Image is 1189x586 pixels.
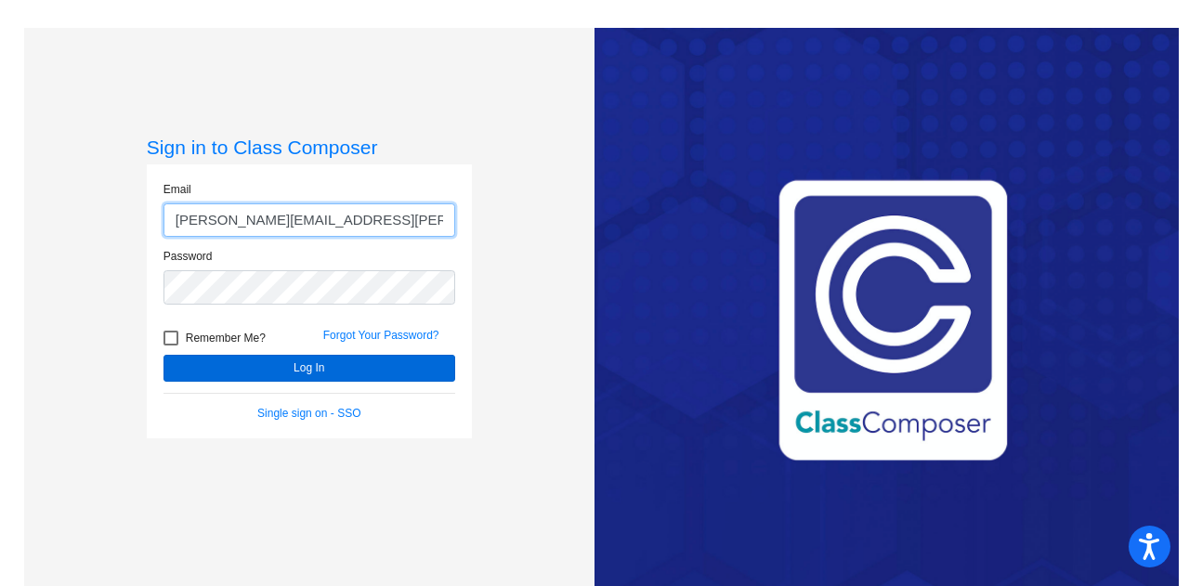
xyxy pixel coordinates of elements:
[163,248,213,265] label: Password
[163,181,191,198] label: Email
[323,329,439,342] a: Forgot Your Password?
[163,355,455,382] button: Log In
[257,407,360,420] a: Single sign on - SSO
[186,327,266,349] span: Remember Me?
[147,136,472,159] h3: Sign in to Class Composer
